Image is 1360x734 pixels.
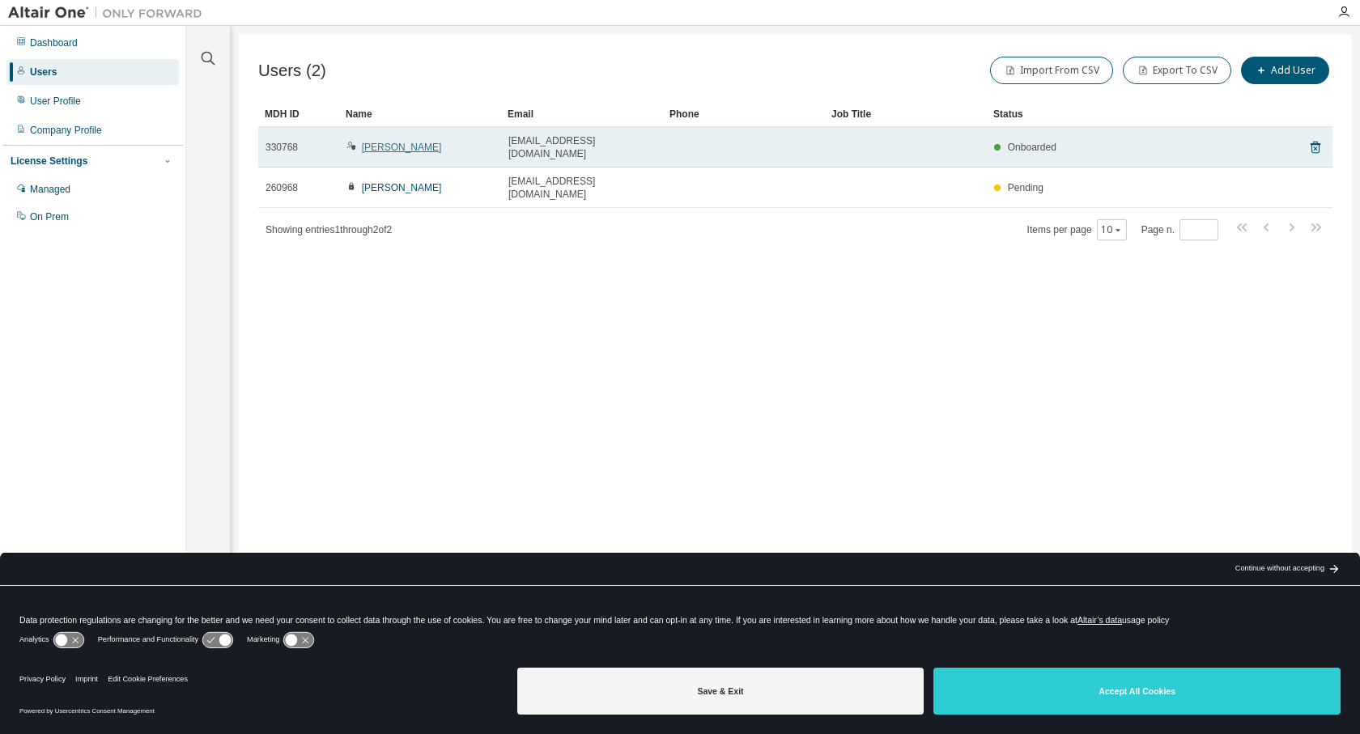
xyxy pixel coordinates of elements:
button: Export To CSV [1123,57,1231,84]
div: Job Title [831,101,980,127]
div: On Prem [30,210,69,223]
span: 330768 [266,141,298,154]
div: Managed [30,183,70,196]
div: User Profile [30,95,81,108]
button: Import From CSV [990,57,1113,84]
span: Pending [1008,182,1043,193]
button: Add User [1241,57,1329,84]
div: MDH ID [265,101,333,127]
div: Name [346,101,495,127]
div: Status [993,101,1248,127]
span: Users (2) [258,62,326,80]
img: Altair One [8,5,210,21]
span: Items per page [1027,219,1127,240]
div: Users [30,66,57,78]
span: [EMAIL_ADDRESS][DOMAIN_NAME] [508,134,656,160]
button: 10 [1101,223,1123,236]
span: [EMAIL_ADDRESS][DOMAIN_NAME] [508,175,656,201]
span: 260968 [266,181,298,194]
div: Phone [669,101,818,127]
a: [PERSON_NAME] [362,182,442,193]
a: [PERSON_NAME] [362,142,442,153]
span: Onboarded [1008,142,1056,153]
div: License Settings [11,155,87,168]
span: Page n. [1141,219,1218,240]
div: Company Profile [30,124,102,137]
div: Email [508,101,657,127]
div: Dashboard [30,36,78,49]
span: Showing entries 1 through 2 of 2 [266,224,392,235]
